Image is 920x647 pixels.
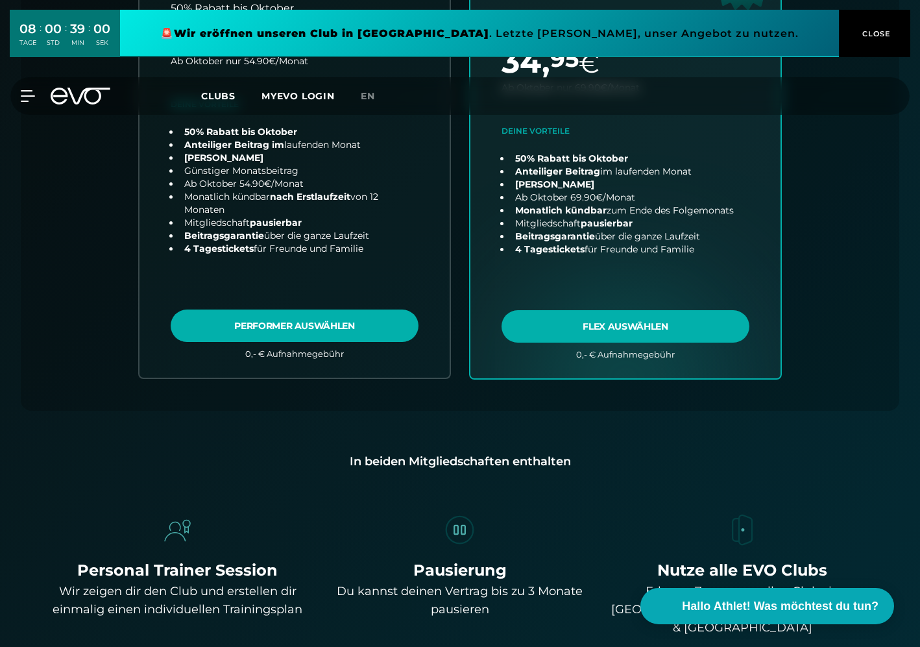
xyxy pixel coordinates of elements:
[42,582,313,618] div: Wir zeigen dir den Club und erstellen dir einmalig einen individuellen Trainingsplan
[65,21,67,55] div: :
[201,90,261,102] a: Clubs
[70,38,85,47] div: MIN
[640,588,894,624] button: Hallo Athlet! Was möchtest du tun?
[682,598,878,615] span: Hallo Athlet! Was möchtest du tun?
[70,19,85,38] div: 39
[607,559,878,582] div: Nutze alle EVO Clubs
[859,28,891,40] span: CLOSE
[324,559,596,582] div: Pausierung
[201,90,236,102] span: Clubs
[839,10,910,57] button: CLOSE
[19,38,36,47] div: TAGE
[361,90,375,102] span: en
[93,19,110,38] div: 00
[724,512,760,548] img: evofitness
[261,90,335,102] a: MYEVO LOGIN
[93,38,110,47] div: SEK
[607,582,878,637] div: Erlange Zugang zu allen Clubs in [GEOGRAPHIC_DATA], [GEOGRAPHIC_DATA] & [GEOGRAPHIC_DATA]
[160,512,196,548] img: evofitness
[45,38,62,47] div: STD
[19,19,36,38] div: 08
[45,19,62,38] div: 00
[324,582,596,618] div: Du kannst deinen Vertrag bis zu 3 Monate pausieren
[361,89,391,104] a: en
[42,452,878,470] div: In beiden Mitgliedschaften enthalten
[42,559,313,582] div: Personal Trainer Session
[442,512,478,548] img: evofitness
[40,21,42,55] div: :
[88,21,90,55] div: :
